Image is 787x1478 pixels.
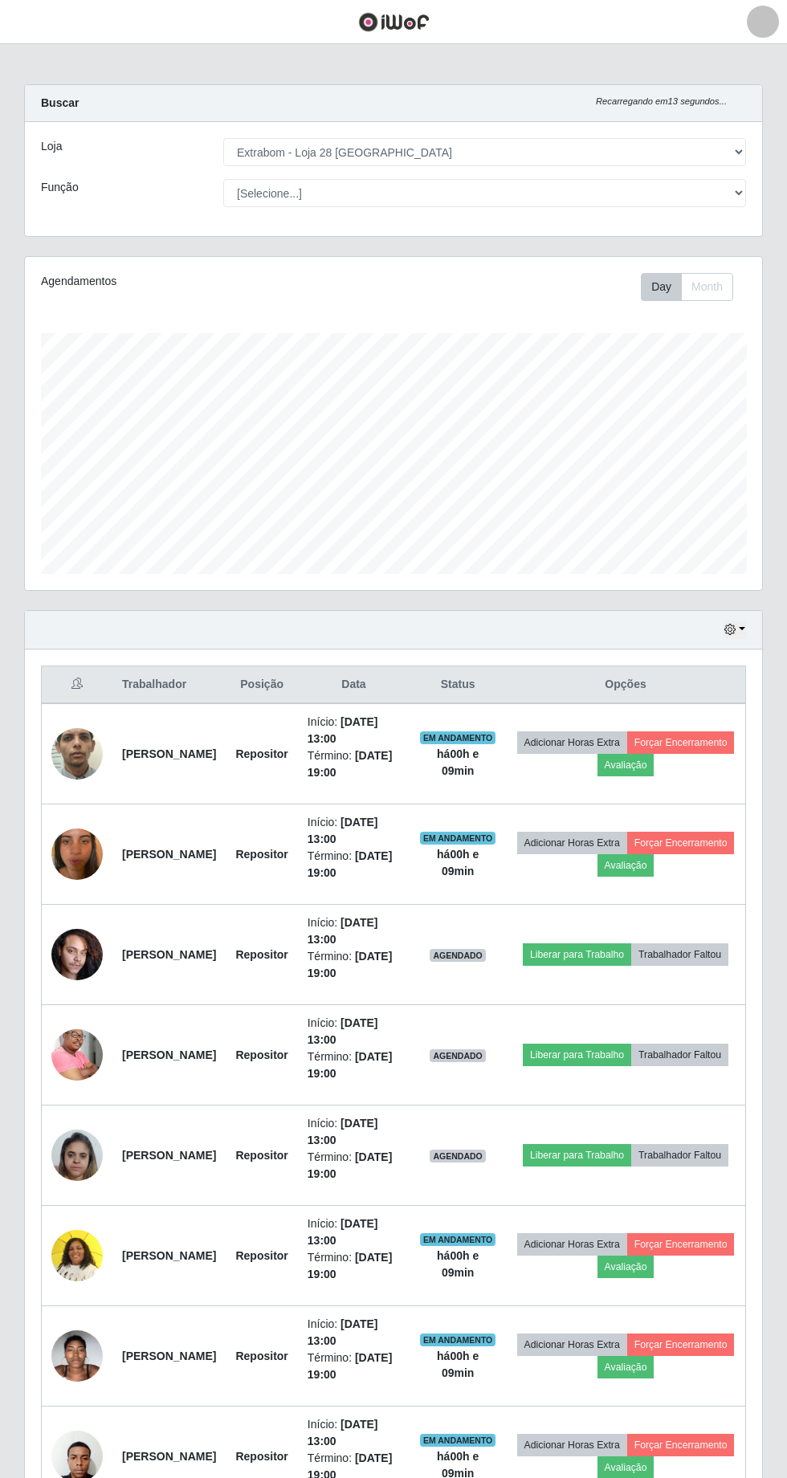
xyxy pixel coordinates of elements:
button: Liberar para Trabalho [523,943,631,966]
li: Término: [308,1249,400,1283]
button: Adicionar Horas Extra [517,1233,627,1256]
li: Término: [308,1048,400,1082]
li: Início: [308,1316,400,1350]
strong: [PERSON_NAME] [122,848,216,861]
strong: há 00 h e 09 min [437,1350,479,1379]
button: Avaliação [597,854,654,877]
strong: Repositor [235,1249,287,1262]
button: Trabalhador Faltou [631,943,728,966]
th: Opções [506,666,745,704]
button: Avaliação [597,754,654,776]
button: Avaliação [597,1356,654,1378]
button: Liberar para Trabalho [523,1044,631,1066]
button: Adicionar Horas Extra [517,1434,627,1456]
li: Término: [308,848,400,882]
span: EM ANDAMENTO [420,1434,496,1447]
strong: [PERSON_NAME] [122,1249,216,1262]
img: 1755736847317.jpeg [51,1121,103,1189]
button: Adicionar Horas Extra [517,731,627,754]
button: Adicionar Horas Extra [517,832,627,854]
strong: [PERSON_NAME] [122,1149,216,1162]
img: 1747894818332.jpeg [51,697,103,811]
time: [DATE] 13:00 [308,1317,378,1347]
li: Início: [308,1015,400,1048]
time: [DATE] 13:00 [308,916,378,946]
strong: [PERSON_NAME] [122,1450,216,1463]
strong: há 00 h e 09 min [437,747,479,777]
time: [DATE] 13:00 [308,1418,378,1447]
li: Término: [308,948,400,982]
span: EM ANDAMENTO [420,1233,496,1246]
th: Status [410,666,506,704]
strong: Repositor [235,1450,287,1463]
strong: Repositor [235,1350,287,1362]
li: Início: [308,1416,400,1450]
li: Término: [308,747,400,781]
img: 1752179199159.jpeg [51,1016,103,1093]
div: Agendamentos [41,273,320,290]
time: [DATE] 13:00 [308,715,378,745]
strong: [PERSON_NAME] [122,948,216,961]
span: AGENDADO [430,949,486,962]
time: [DATE] 13:00 [308,1117,378,1146]
li: Término: [308,1149,400,1183]
button: Day [641,273,682,301]
th: Trabalhador [112,666,226,704]
strong: Repositor [235,747,287,760]
label: Loja [41,138,62,155]
time: [DATE] 13:00 [308,1217,378,1247]
strong: Repositor [235,848,287,861]
li: Início: [308,1115,400,1149]
th: Data [298,666,410,704]
strong: Repositor [235,948,287,961]
button: Trabalhador Faltou [631,1144,728,1167]
img: 1753013551343.jpeg [51,920,103,988]
span: EM ANDAMENTO [420,1333,496,1346]
span: EM ANDAMENTO [420,731,496,744]
time: [DATE] 13:00 [308,1016,378,1046]
strong: Buscar [41,96,79,109]
time: [DATE] 13:00 [308,816,378,845]
label: Função [41,179,79,196]
strong: há 00 h e 09 min [437,1249,479,1279]
strong: Repositor [235,1048,287,1061]
button: Liberar para Trabalho [523,1144,631,1167]
img: CoreUI Logo [358,12,430,32]
li: Término: [308,1350,400,1383]
i: Recarregando em 13 segundos... [596,96,727,106]
strong: Repositor [235,1149,287,1162]
strong: [PERSON_NAME] [122,1350,216,1362]
strong: [PERSON_NAME] [122,747,216,760]
div: First group [641,273,733,301]
button: Trabalhador Faltou [631,1044,728,1066]
span: AGENDADO [430,1150,486,1162]
strong: [PERSON_NAME] [122,1048,216,1061]
button: Forçar Encerramento [627,1233,735,1256]
strong: há 00 h e 09 min [437,848,479,877]
button: Forçar Encerramento [627,832,735,854]
button: Adicionar Horas Extra [517,1333,627,1356]
li: Início: [308,714,400,747]
button: Forçar Encerramento [627,1333,735,1356]
th: Posição [226,666,297,704]
img: 1755799488421.jpeg [51,1221,103,1289]
button: Forçar Encerramento [627,1434,735,1456]
button: Avaliação [597,1256,654,1278]
button: Forçar Encerramento [627,731,735,754]
li: Início: [308,1215,400,1249]
li: Início: [308,814,400,848]
span: AGENDADO [430,1049,486,1062]
img: 1748978013900.jpeg [51,808,103,900]
li: Início: [308,914,400,948]
img: 1756753376517.jpeg [51,1321,103,1390]
div: Toolbar with button groups [641,273,746,301]
button: Month [681,273,733,301]
span: EM ANDAMENTO [420,832,496,845]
